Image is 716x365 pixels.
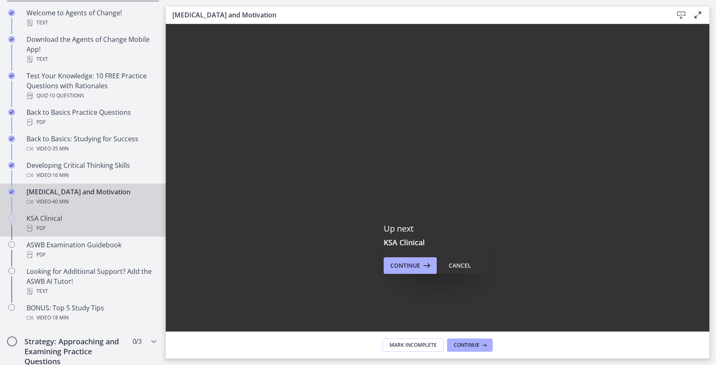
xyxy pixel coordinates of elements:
div: ASWB Examination Guidebook [27,240,156,260]
div: Download the Agents of Change Mobile App! [27,34,156,64]
div: Welcome to Agents of Change! [27,8,156,28]
div: [MEDICAL_DATA] and Motivation [27,187,156,207]
div: Back to Basics Practice Questions [27,107,156,127]
div: Video [27,197,156,207]
button: Mark Incomplete [382,338,444,352]
div: PDF [27,250,156,260]
span: 0 / 3 [133,336,141,346]
p: Up next [384,223,491,234]
span: Continue [454,342,479,348]
button: Continue [384,257,437,274]
div: Video [27,313,156,323]
div: PDF [27,223,156,233]
div: Video [27,144,156,154]
div: Looking for Additional Support? Add the ASWB AI Tutor! [27,266,156,296]
div: Text [27,286,156,296]
div: Back to Basics: Studying for Success [27,134,156,154]
div: Text [27,54,156,64]
h3: KSA Clinical [384,237,491,247]
span: · 18 min [51,313,69,323]
div: BONUS: Top 5 Study Tips [27,303,156,323]
div: Developing Critical Thinking Skills [27,160,156,180]
span: · 10 Questions [48,91,84,101]
div: Text [27,18,156,28]
i: Completed [8,10,15,16]
div: Video [27,170,156,180]
i: Completed [8,109,15,116]
i: Completed [8,162,15,169]
i: Completed [8,36,15,43]
h3: [MEDICAL_DATA] and Motivation [172,10,660,20]
span: Mark Incomplete [389,342,437,348]
i: Completed [8,73,15,79]
div: Cancel [449,261,471,271]
div: Test Your Knowledge: 10 FREE Practice Questions with Rationales [27,71,156,101]
div: KSA Clinical [27,213,156,233]
div: PDF [27,117,156,127]
span: Continue [390,261,420,271]
span: · 16 min [51,170,69,180]
span: · 40 min [51,197,69,207]
i: Completed [8,189,15,195]
i: Completed [8,135,15,142]
button: Continue [447,338,493,352]
div: Quiz [27,91,156,101]
span: · 35 min [51,144,69,154]
button: Cancel [442,257,478,274]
